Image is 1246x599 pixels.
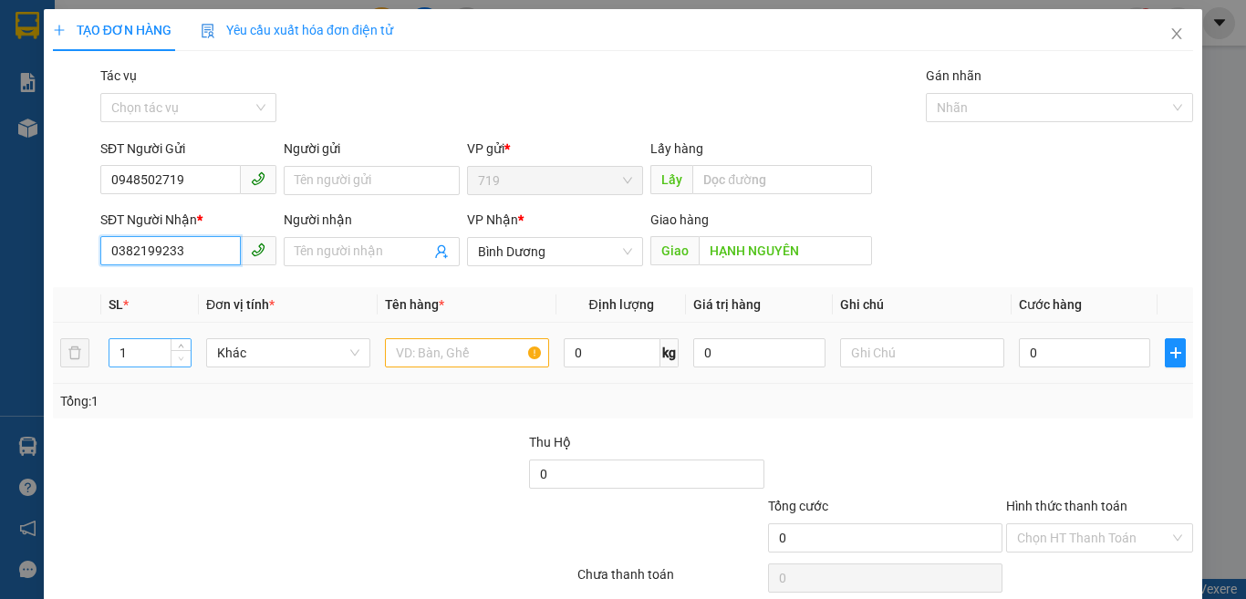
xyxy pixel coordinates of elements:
span: Thu Hộ [529,435,571,449]
span: TẠO ĐƠN HÀNG [53,23,171,37]
span: Lấy [650,165,692,194]
span: 719 [478,167,632,194]
button: plus [1165,338,1186,367]
div: VP gửi [467,139,643,159]
span: kg [660,338,679,367]
span: Khác [217,339,359,367]
span: Giá trị hàng [693,297,761,312]
span: Tổng cước [768,499,828,513]
span: Tên hàng [385,297,444,312]
span: SL [109,297,123,312]
div: Chưa thanh toán [576,564,766,596]
div: Người nhận [284,210,460,230]
input: Ghi Chú [840,338,1004,367]
img: icon [201,24,215,38]
span: phone [251,243,265,257]
button: Close [1151,9,1202,60]
span: Bình Dương [478,238,632,265]
span: Decrease Value [171,350,191,367]
div: Tổng: 1 [60,391,483,411]
div: SĐT Người Gửi [100,139,276,159]
span: VP Nhận [467,212,518,227]
button: delete [60,338,89,367]
label: Tác vụ [100,68,137,83]
span: Định lượng [588,297,653,312]
label: Gán nhãn [926,68,981,83]
span: user-add [434,244,449,259]
span: Giao [650,236,699,265]
span: Lấy hàng [650,141,703,156]
span: Giao hàng [650,212,709,227]
span: phone [251,171,265,186]
input: 0 [693,338,825,367]
div: SĐT Người Nhận [100,210,276,230]
span: plus [53,24,66,36]
span: Increase Value [171,339,191,350]
span: down [176,354,187,365]
span: plus [1166,346,1185,360]
th: Ghi chú [833,287,1012,323]
input: Dọc đường [692,165,872,194]
input: VD: Bàn, Ghế [385,338,549,367]
span: Đơn vị tính [206,297,275,312]
span: Cước hàng [1019,297,1082,312]
input: Dọc đường [699,236,872,265]
span: Yêu cầu xuất hóa đơn điện tử [201,23,393,37]
span: close [1169,26,1184,41]
div: Người gửi [284,139,460,159]
span: up [176,340,187,351]
label: Hình thức thanh toán [1006,499,1127,513]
